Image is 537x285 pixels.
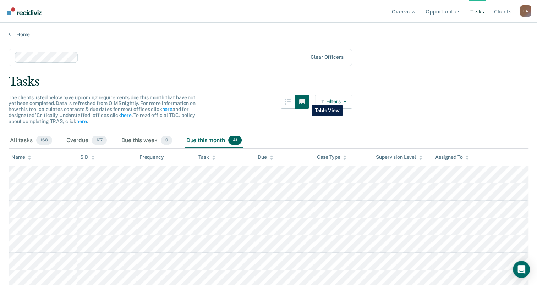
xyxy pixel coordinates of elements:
div: E A [520,5,531,17]
span: 168 [36,136,52,145]
div: Tasks [9,74,528,89]
span: 41 [228,136,241,145]
div: SID [80,154,95,160]
div: Assigned To [435,154,469,160]
div: Due [258,154,273,160]
button: Filters [315,95,352,109]
img: Recidiviz [7,7,42,15]
div: Due this month41 [185,133,243,149]
div: Case Type [317,154,347,160]
span: The clients listed below have upcoming requirements due this month that have not yet been complet... [9,95,196,124]
a: here [76,118,87,124]
div: Supervision Level [376,154,422,160]
div: Overdue127 [65,133,109,149]
span: 127 [92,136,107,145]
a: here [121,112,131,118]
div: Name [11,154,31,160]
div: Frequency [139,154,164,160]
div: Task [198,154,215,160]
div: Due this week0 [120,133,173,149]
div: All tasks168 [9,133,54,149]
span: 0 [161,136,172,145]
a: Home [9,31,528,38]
div: Clear officers [311,54,343,60]
div: Open Intercom Messenger [513,261,530,278]
button: Profile dropdown button [520,5,531,17]
a: here [162,106,172,112]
